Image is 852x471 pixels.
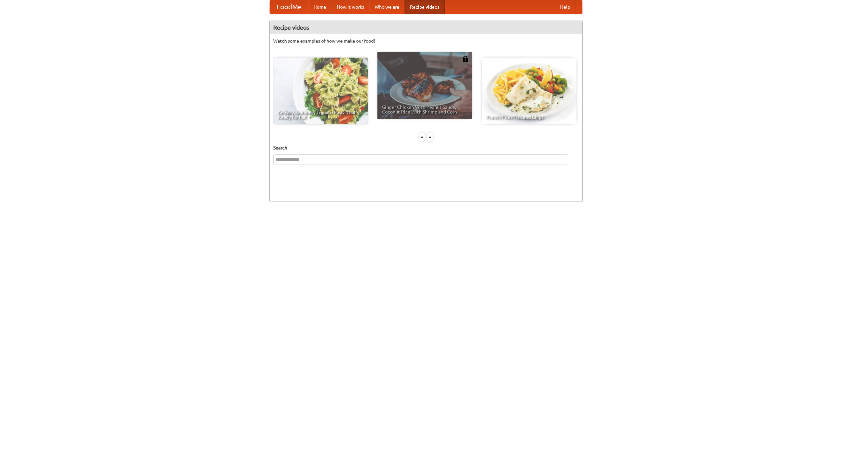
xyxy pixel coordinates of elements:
[482,58,576,124] a: French Fries Fish and Chips
[273,38,579,44] p: Watch some examples of how we make our food!
[331,0,369,14] a: How it works
[278,110,363,119] span: An Easy, Summery Tomato Pasta That's Ready for Fall
[270,0,308,14] a: FoodMe
[419,133,425,141] div: «
[270,21,582,34] h4: Recipe videos
[405,0,445,14] a: Recipe videos
[462,56,469,62] img: 483408.png
[487,115,572,119] span: French Fries Fish and Chips
[273,58,368,124] a: An Easy, Summery Tomato Pasta That's Ready for Fall
[427,133,433,141] div: »
[273,144,579,151] h5: Search
[555,0,575,14] a: Help
[308,0,331,14] a: Home
[369,0,405,14] a: Who we are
